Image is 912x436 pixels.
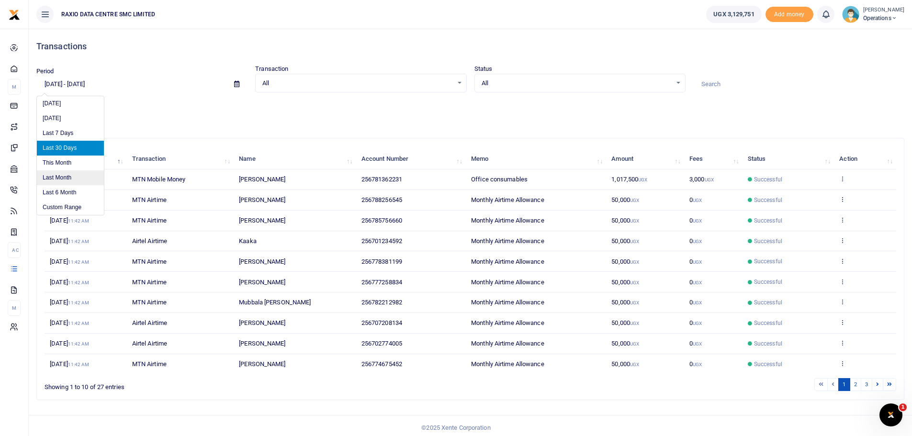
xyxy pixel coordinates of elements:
span: [PERSON_NAME] [239,340,285,347]
th: Transaction: activate to sort column ascending [127,149,234,169]
span: 256707208134 [361,319,402,326]
span: Successful [754,196,782,204]
span: Monthly Airtime Allowance [471,217,544,224]
span: Airtel Airtime [132,319,167,326]
li: Wallet ballance [702,6,765,23]
span: [DATE] [50,299,89,306]
small: 11:42 AM [68,300,90,305]
span: 0 [689,237,702,245]
span: Add money [766,7,813,22]
small: 11:42 AM [68,321,90,326]
small: UGX [705,177,714,182]
li: [DATE] [37,111,104,126]
input: Search [693,76,904,92]
span: 1,017,500 [611,176,647,183]
label: Period [36,67,54,76]
small: UGX [693,259,702,265]
span: Monthly Airtime Allowance [471,360,544,368]
span: 0 [689,299,702,306]
span: 0 [689,340,702,347]
span: MTN Airtime [132,258,167,265]
th: Fees: activate to sort column ascending [684,149,743,169]
small: UGX [630,300,639,305]
small: UGX [630,321,639,326]
img: logo-small [9,9,20,21]
span: 50,000 [611,319,639,326]
a: UGX 3,129,751 [706,6,761,23]
span: Mubbala [PERSON_NAME] [239,299,311,306]
span: Successful [754,278,782,286]
span: [DATE] [50,340,89,347]
span: 256701234592 [361,237,402,245]
span: 256785756660 [361,217,402,224]
small: [PERSON_NAME] [863,6,904,14]
h4: Transactions [36,41,904,52]
span: 1 [899,403,907,411]
span: [DATE] [50,279,89,286]
li: Last Month [37,170,104,185]
span: 3,000 [689,176,714,183]
small: UGX [693,321,702,326]
span: [PERSON_NAME] [239,196,285,203]
span: Successful [754,216,782,225]
span: 50,000 [611,237,639,245]
li: Last 7 Days [37,126,104,141]
li: Last 6 Month [37,185,104,200]
iframe: Intercom live chat [879,403,902,426]
span: [DATE] [50,360,89,368]
label: Status [474,64,493,74]
a: 1 [838,378,850,391]
span: MTN Mobile Money [132,176,186,183]
span: MTN Airtime [132,217,167,224]
small: 11:42 AM [68,218,90,224]
span: 50,000 [611,279,639,286]
span: [DATE] [50,319,89,326]
span: 0 [689,360,702,368]
span: [PERSON_NAME] [239,360,285,368]
small: 11:42 AM [68,280,90,285]
span: MTN Airtime [132,279,167,286]
span: Successful [754,257,782,266]
p: Download [36,104,904,114]
th: Account Number: activate to sort column ascending [356,149,466,169]
span: 50,000 [611,340,639,347]
li: M [8,300,21,316]
span: RAXIO DATA CENTRE SMC LIMITED [57,10,159,19]
span: Monthly Airtime Allowance [471,196,544,203]
div: Showing 1 to 10 of 27 entries [45,377,395,392]
a: 3 [861,378,872,391]
span: 0 [689,319,702,326]
th: Memo: activate to sort column ascending [466,149,606,169]
small: UGX [693,218,702,224]
th: Amount: activate to sort column ascending [606,149,684,169]
span: Successful [754,339,782,348]
span: 0 [689,279,702,286]
span: 0 [689,217,702,224]
span: Successful [754,360,782,369]
span: Monthly Airtime Allowance [471,258,544,265]
span: 0 [689,258,702,265]
span: Airtel Airtime [132,237,167,245]
small: UGX [693,239,702,244]
li: M [8,79,21,95]
span: Kaaka [239,237,257,245]
small: UGX [630,218,639,224]
small: UGX [630,239,639,244]
li: Toup your wallet [766,7,813,22]
span: UGX 3,129,751 [713,10,754,19]
li: Last 30 Days [37,141,104,156]
input: select period [36,76,226,92]
small: 11:42 AM [68,259,90,265]
small: 11:42 AM [68,341,90,347]
span: 50,000 [611,360,639,368]
span: Operations [863,14,904,22]
span: [DATE] [50,258,89,265]
span: [PERSON_NAME] [239,258,285,265]
a: profile-user [PERSON_NAME] Operations [842,6,904,23]
th: Status: activate to sort column ascending [743,149,834,169]
small: UGX [693,198,702,203]
span: All [482,78,672,88]
small: 11:42 AM [68,239,90,244]
span: 256774675452 [361,360,402,368]
li: Custom Range [37,200,104,215]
